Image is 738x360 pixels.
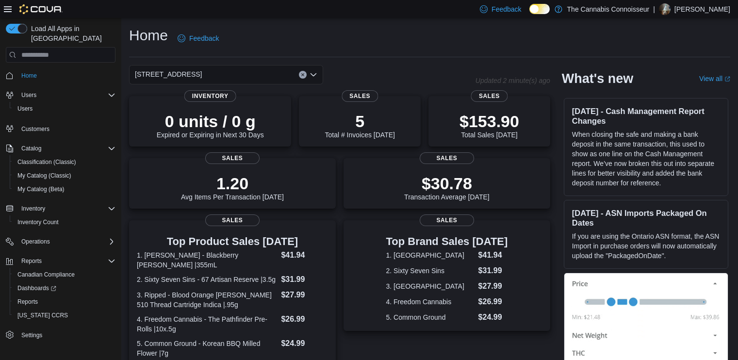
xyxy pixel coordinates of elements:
span: Sales [471,90,508,102]
button: Catalog [17,143,45,154]
a: Dashboards [10,281,119,295]
dt: 4. Freedom Cannabis [386,297,475,307]
span: Home [21,72,37,80]
dt: 5. Common Ground - Korean BBQ Milled Flower |7g [137,339,277,358]
span: Load All Apps in [GEOGRAPHIC_DATA] [27,24,115,43]
dt: 1. [GEOGRAPHIC_DATA] [386,250,475,260]
h3: Top Brand Sales [DATE] [386,236,508,247]
div: Total # Invoices [DATE] [325,112,394,139]
dd: $26.99 [281,313,328,325]
h1: Home [129,26,168,45]
span: Sales [205,152,260,164]
span: Settings [17,329,115,341]
p: When closing the safe and making a bank deposit in the same transaction, this used to show as one... [572,130,720,188]
dt: 2. Sixty Seven Sins [386,266,475,276]
a: [US_STATE] CCRS [14,310,72,321]
span: [STREET_ADDRESS] [135,68,202,80]
span: Reports [14,296,115,308]
button: Reports [10,295,119,309]
span: Washington CCRS [14,310,115,321]
p: If you are using the Ontario ASN format, the ASN Import in purchase orders will now automatically... [572,231,720,261]
span: Reports [17,298,38,306]
span: Users [21,91,36,99]
span: Catalog [21,145,41,152]
a: Reports [14,296,42,308]
p: | [653,3,655,15]
span: My Catalog (Classic) [17,172,71,180]
p: 0 units / 0 g [157,112,264,131]
dt: 4. Freedom Cannabis - The Pathfinder Pre-Rolls |10x.5g [137,314,277,334]
p: The Cannabis Connoisseur [567,3,650,15]
span: Canadian Compliance [14,269,115,280]
dt: 5. Common Ground [386,312,475,322]
span: Customers [17,122,115,134]
dt: 3. Ripped - Blood Orange [PERSON_NAME] 510 Thread Cartridge Indica |.95g [137,290,277,310]
a: My Catalog (Beta) [14,183,68,195]
span: Sales [420,214,474,226]
div: Total Sales [DATE] [459,112,519,139]
dd: $41.94 [281,249,328,261]
a: Feedback [174,29,223,48]
span: Users [17,105,33,113]
span: Operations [17,236,115,247]
button: Inventory [17,203,49,214]
span: Settings [21,331,42,339]
button: Reports [2,254,119,268]
span: Inventory Count [17,218,59,226]
dd: $41.94 [478,249,508,261]
span: Operations [21,238,50,245]
dd: $24.99 [478,311,508,323]
img: Cova [19,4,63,14]
span: Sales [342,90,378,102]
span: Catalog [17,143,115,154]
dd: $27.99 [281,289,328,301]
p: 5 [325,112,394,131]
a: Customers [17,123,53,135]
span: Customers [21,125,49,133]
h3: Top Product Sales [DATE] [137,236,328,247]
button: Operations [2,235,119,248]
h2: What's new [562,71,633,86]
svg: External link [724,76,730,82]
button: Operations [17,236,54,247]
button: Inventory Count [10,215,119,229]
span: My Catalog (Beta) [14,183,115,195]
dt: 3. [GEOGRAPHIC_DATA] [386,281,475,291]
h3: [DATE] - Cash Management Report Changes [572,106,720,126]
input: Dark Mode [529,4,550,14]
button: My Catalog (Classic) [10,169,119,182]
dd: $24.99 [281,338,328,349]
span: Reports [17,255,115,267]
button: Users [17,89,40,101]
button: Settings [2,328,119,342]
span: Users [17,89,115,101]
span: Users [14,103,115,115]
button: [US_STATE] CCRS [10,309,119,322]
dt: 2. Sixty Seven Sins - 67 Artisan Reserve |3.5g [137,275,277,284]
button: Users [2,88,119,102]
div: Transaction Average [DATE] [404,174,490,201]
div: Expired or Expiring in Next 30 Days [157,112,264,139]
a: Home [17,70,41,82]
button: Users [10,102,119,115]
span: Reports [21,257,42,265]
span: Canadian Compliance [17,271,75,278]
button: Open list of options [310,71,317,79]
span: My Catalog (Beta) [17,185,65,193]
span: Inventory [184,90,236,102]
p: 1.20 [181,174,284,193]
button: Home [2,68,119,82]
dd: $27.99 [478,280,508,292]
a: Settings [17,329,46,341]
dd: $31.99 [478,265,508,277]
span: Dashboards [17,284,56,292]
span: My Catalog (Classic) [14,170,115,181]
span: Home [17,69,115,82]
a: My Catalog (Classic) [14,170,75,181]
a: Canadian Compliance [14,269,79,280]
a: Inventory Count [14,216,63,228]
button: Reports [17,255,46,267]
p: [PERSON_NAME] [674,3,730,15]
button: Customers [2,121,119,135]
dd: $31.99 [281,274,328,285]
